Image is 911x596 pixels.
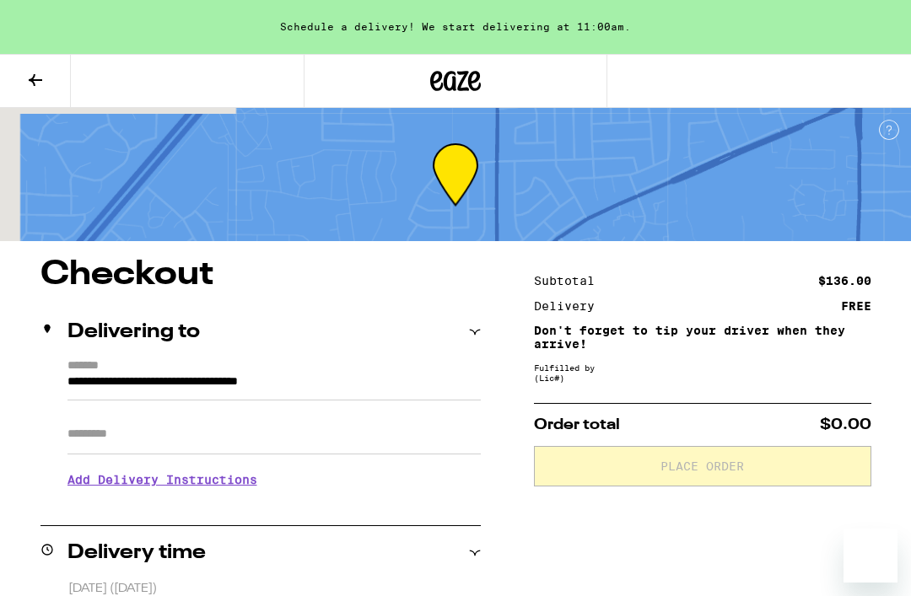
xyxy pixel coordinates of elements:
div: Fulfilled by (Lic# ) [534,362,871,383]
p: Don't forget to tip your driver when they arrive! [534,324,871,351]
iframe: Button to launch messaging window [844,529,898,583]
span: Order total [534,417,620,432]
h2: Delivery time [67,543,206,563]
span: $0.00 [820,417,871,432]
h1: Checkout [40,258,481,292]
h2: Delivering to [67,322,200,342]
button: Place Order [534,446,871,486]
h3: Add Delivery Instructions [67,460,481,499]
div: Subtotal [534,275,606,287]
p: We'll contact you at [PHONE_NUMBER] when we arrive [67,499,481,513]
div: Delivery [534,300,606,312]
div: FREE [841,300,871,312]
div: $136.00 [818,275,871,287]
span: Place Order [660,460,744,472]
